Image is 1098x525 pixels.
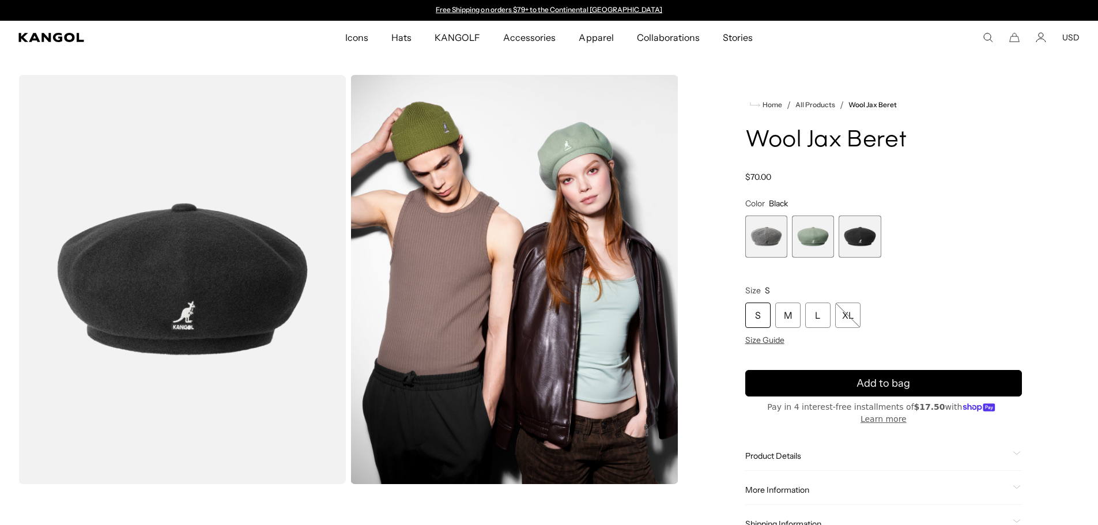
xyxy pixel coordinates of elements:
[792,216,834,258] div: 2 of 3
[18,75,678,484] product-gallery: Gallery Viewer
[839,216,881,258] label: Black
[345,21,368,54] span: Icons
[769,198,788,209] span: Black
[723,21,753,54] span: Stories
[745,485,1008,495] span: More Information
[745,198,765,209] span: Color
[745,128,1022,153] h1: Wool Jax Beret
[745,216,787,258] label: Flannel
[579,21,613,54] span: Apparel
[18,75,346,484] img: color-black
[1009,32,1020,43] button: Cart
[745,98,1022,112] nav: breadcrumbs
[380,21,423,54] a: Hats
[750,100,782,110] a: Home
[745,172,771,182] span: $70.00
[782,98,791,112] li: /
[431,6,668,15] slideshow-component: Announcement bar
[431,6,668,15] div: Announcement
[492,21,567,54] a: Accessories
[350,75,678,484] img: wool jax beret in sage green
[745,303,771,328] div: S
[765,285,770,296] span: S
[334,21,380,54] a: Icons
[18,33,228,42] a: Kangol
[745,216,787,258] div: 1 of 3
[835,303,861,328] div: XL
[856,376,910,391] span: Add to bag
[503,21,556,54] span: Accessories
[835,98,844,112] li: /
[436,5,662,14] a: Free Shipping on orders $79+ to the Continental [GEOGRAPHIC_DATA]
[775,303,801,328] div: M
[745,285,761,296] span: Size
[423,21,492,54] a: KANGOLF
[567,21,625,54] a: Apparel
[431,6,668,15] div: 1 of 2
[805,303,831,328] div: L
[745,451,1008,461] span: Product Details
[983,32,993,43] summary: Search here
[391,21,412,54] span: Hats
[1036,32,1046,43] a: Account
[745,335,784,345] span: Size Guide
[792,216,834,258] label: Sage Green
[711,21,764,54] a: Stories
[848,101,897,109] a: Wool Jax Beret
[435,21,480,54] span: KANGOLF
[625,21,711,54] a: Collaborations
[637,21,700,54] span: Collaborations
[1062,32,1080,43] button: USD
[745,370,1022,396] button: Add to bag
[760,101,782,109] span: Home
[795,101,835,109] a: All Products
[839,216,881,258] div: 3 of 3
